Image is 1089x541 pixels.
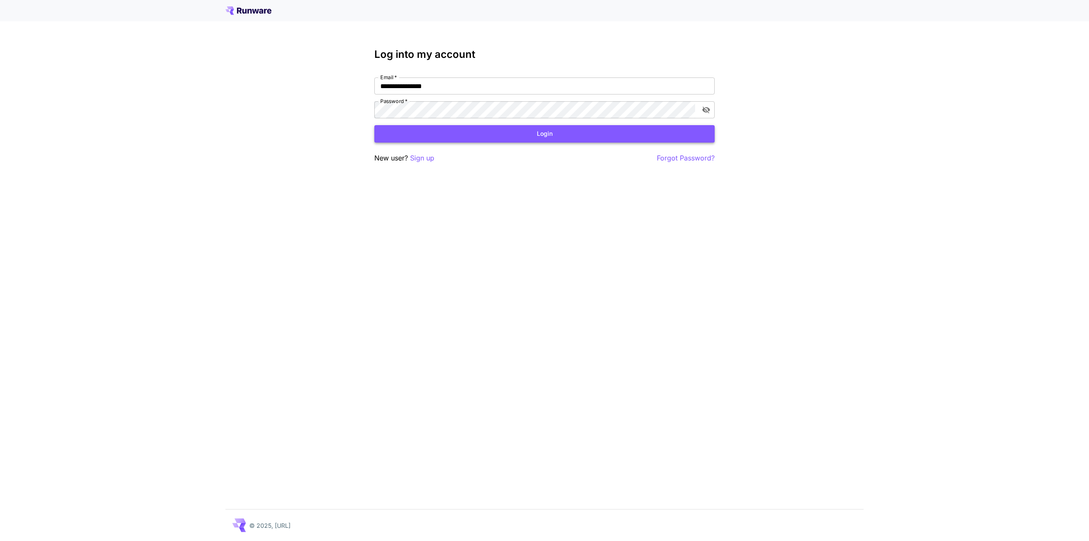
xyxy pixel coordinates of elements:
[374,49,715,60] h3: Log into my account
[374,125,715,143] button: Login
[657,153,715,163] button: Forgot Password?
[698,102,714,117] button: toggle password visibility
[380,74,397,81] label: Email
[410,153,434,163] button: Sign up
[374,153,434,163] p: New user?
[249,521,291,530] p: © 2025, [URL]
[380,97,408,105] label: Password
